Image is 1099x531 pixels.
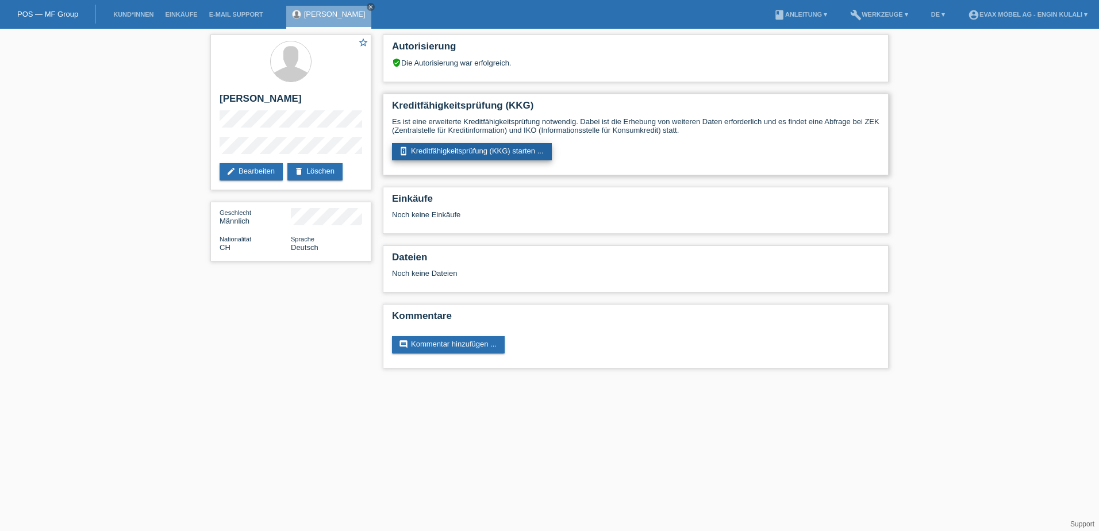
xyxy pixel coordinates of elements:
[368,4,374,10] i: close
[107,11,159,18] a: Kund*innen
[220,93,362,110] h2: [PERSON_NAME]
[399,340,408,349] i: comment
[392,58,879,67] div: Die Autorisierung war erfolgreich.
[844,11,914,18] a: buildWerkzeuge ▾
[294,167,303,176] i: delete
[392,117,879,134] p: Es ist eine erweiterte Kreditfähigkeitsprüfung notwendig. Dabei ist die Erhebung von weiteren Dat...
[968,9,979,21] i: account_circle
[925,11,951,18] a: DE ▾
[392,310,879,328] h2: Kommentare
[392,143,552,160] a: perm_device_informationKreditfähigkeitsprüfung (KKG) starten ...
[392,193,879,210] h2: Einkäufe
[291,243,318,252] span: Deutsch
[392,336,505,353] a: commentKommentar hinzufügen ...
[291,236,314,243] span: Sprache
[358,37,368,49] a: star_border
[392,252,879,269] h2: Dateien
[17,10,78,18] a: POS — MF Group
[159,11,203,18] a: Einkäufe
[367,3,375,11] a: close
[774,9,785,21] i: book
[392,210,879,228] div: Noch keine Einkäufe
[399,147,408,156] i: perm_device_information
[358,37,368,48] i: star_border
[220,209,251,216] span: Geschlecht
[220,236,251,243] span: Nationalität
[220,243,230,252] span: Schweiz
[392,269,743,278] div: Noch keine Dateien
[850,9,862,21] i: build
[392,41,879,58] h2: Autorisierung
[962,11,1093,18] a: account_circleEVAX Möbel AG - Engin Kulali ▾
[304,10,366,18] a: [PERSON_NAME]
[392,58,401,67] i: verified_user
[287,163,343,180] a: deleteLöschen
[1070,520,1094,528] a: Support
[203,11,269,18] a: E-Mail Support
[768,11,833,18] a: bookAnleitung ▾
[392,100,879,117] h2: Kreditfähigkeitsprüfung (KKG)
[226,167,236,176] i: edit
[220,163,283,180] a: editBearbeiten
[220,208,291,225] div: Männlich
